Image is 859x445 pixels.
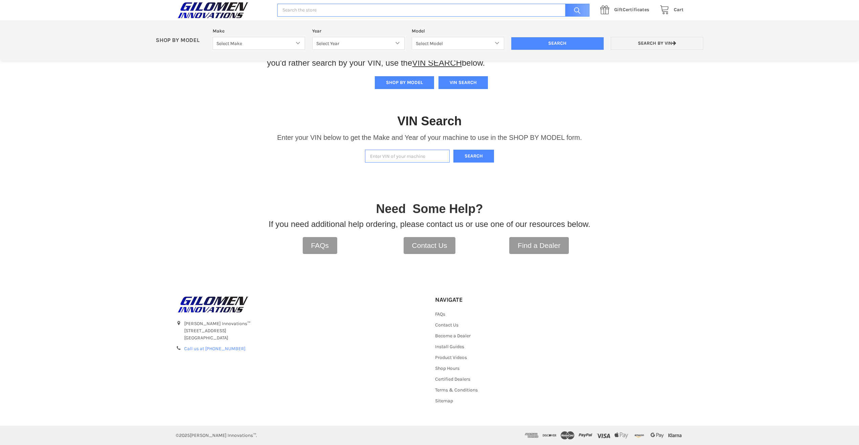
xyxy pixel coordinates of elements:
[179,432,190,438] span: 2025
[435,322,458,328] a: Contact Us
[269,218,590,230] p: If you need additional help ordering, please contact us or use one of our resources below.
[176,296,424,313] a: GILOMEN INNOVATIONS
[435,333,471,339] a: Become a Dealer
[397,113,461,129] h1: VIN Search
[375,76,434,89] button: SHOP BY MODEL
[184,320,424,341] address: [PERSON_NAME] Innovations™ [STREET_ADDRESS] [GEOGRAPHIC_DATA]
[435,311,445,317] a: FAQs
[562,4,589,17] input: Search
[511,37,604,50] input: Search
[453,150,494,163] button: Search
[435,398,453,404] a: Sitemap
[404,237,456,254] a: Contact Us
[509,237,569,254] a: Find a Dealer
[365,150,450,163] input: Enter VIN of your machine
[176,432,257,439] p: © [PERSON_NAME] Innovations™.
[435,376,470,382] a: Certified Dealers
[611,37,703,50] a: Search by VIN
[376,200,483,218] p: Need Some Help?
[656,6,684,14] a: Cart
[176,2,250,19] img: GILOMEN INNOVATIONS
[674,7,684,13] span: Cart
[152,37,209,44] p: SHOP BY MODEL
[277,4,589,17] input: Search the store
[412,27,504,35] label: Model
[312,27,405,35] label: Year
[303,237,338,254] a: FAQs
[435,355,467,360] a: Product Videos
[597,6,656,14] a: GiftCertificates
[412,58,462,67] a: VIN SEARCH
[213,27,305,35] label: Make
[184,346,245,352] a: Call us at [PHONE_NUMBER]
[614,7,623,13] span: Gift
[277,132,582,143] p: Enter your VIN below to get the Make and Year of your machine to use in the SHOP BY MODEL form.
[176,296,250,313] img: GILOMEN INNOVATIONS
[435,344,464,349] a: Install Guides
[614,7,649,13] span: Certificates
[176,2,270,19] a: GILOMEN INNOVATIONS
[435,296,511,304] h5: Navigate
[435,365,459,371] a: Shop Hours
[438,76,488,89] button: VIN SEARCH
[435,387,478,393] a: Terms & Conditions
